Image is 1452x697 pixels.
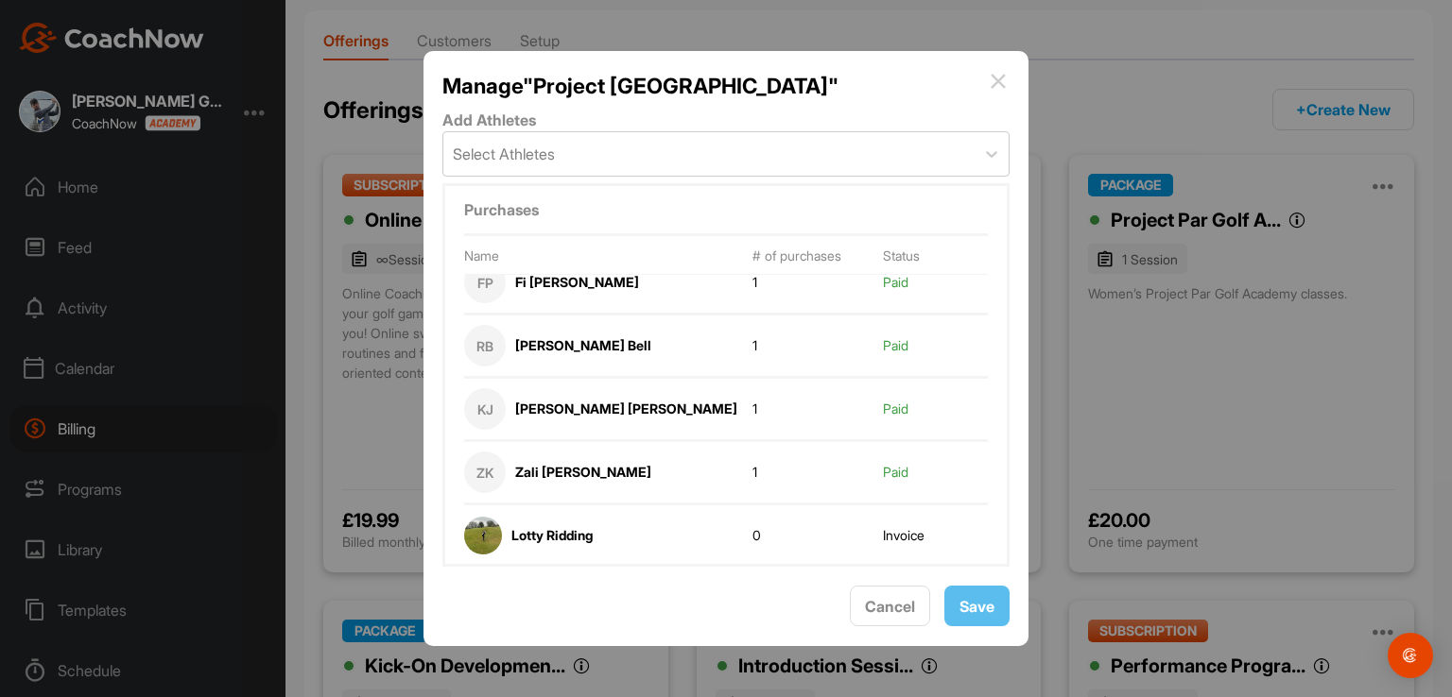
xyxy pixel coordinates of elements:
div: Open Intercom Messenger [1388,633,1433,678]
img: avatar [464,517,502,554]
div: ZK [464,451,506,493]
h2: Manage " Project [GEOGRAPHIC_DATA] " [442,70,838,102]
div: Status [883,246,988,265]
div: Invoice [883,528,961,543]
label: Add Athletes [442,110,536,129]
label: Purchases [464,186,988,236]
div: Paid [883,401,961,416]
div: # of purchases [752,246,884,265]
div: [PERSON_NAME] [PERSON_NAME] [515,401,737,416]
div: RB [464,325,506,366]
div: Lotty Ridding [511,528,593,543]
span: Cancel [865,597,915,616]
div: Paid [883,338,961,353]
div: Select Athletes [453,143,555,165]
div: 1 [752,338,884,353]
button: Save [944,586,1010,626]
img: close [987,70,1010,93]
div: Paid [883,275,961,290]
div: Paid [883,465,961,480]
div: 1 [752,275,884,290]
div: 1 [752,465,884,480]
span: Save [959,597,994,616]
button: Cancel [850,586,930,626]
div: Fi [PERSON_NAME] [515,275,639,290]
div: [PERSON_NAME] Bell [515,338,651,353]
div: FP [464,262,506,303]
div: 0 [752,528,884,543]
div: 1 [752,401,884,416]
div: Zali [PERSON_NAME] [515,465,651,480]
div: KJ [464,388,506,430]
div: Name [464,246,752,265]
